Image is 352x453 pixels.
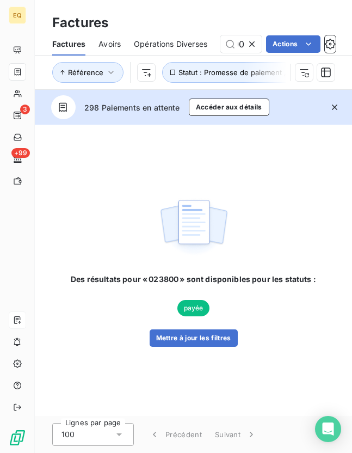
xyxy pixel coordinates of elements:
[61,429,75,440] span: 100
[52,13,108,33] h3: Factures
[20,105,30,114] span: 3
[71,274,316,285] span: Des résultats pour « 023800 » sont disponibles pour les statuts :
[178,68,295,77] span: Statut : Promesse de paiement , ...
[9,429,26,446] img: Logo LeanPay
[68,68,103,77] span: Référence
[159,194,229,261] img: empty state
[52,39,85,50] span: Factures
[84,102,180,113] span: 298 Paiements en attente
[220,35,262,53] input: Rechercher
[208,423,263,446] button: Suivant
[315,416,341,442] div: Open Intercom Messenger
[52,62,123,83] button: Référence
[134,39,207,50] span: Opérations Diverses
[98,39,121,50] span: Avoirs
[266,35,320,53] button: Actions
[189,99,269,116] button: Accéder aux détails
[177,300,210,316] span: payée
[9,7,26,24] div: EQ
[143,423,208,446] button: Précédent
[150,329,238,347] button: Mettre à jour les filtres
[162,62,315,83] button: Statut : Promesse de paiement , ...
[11,148,30,158] span: +99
